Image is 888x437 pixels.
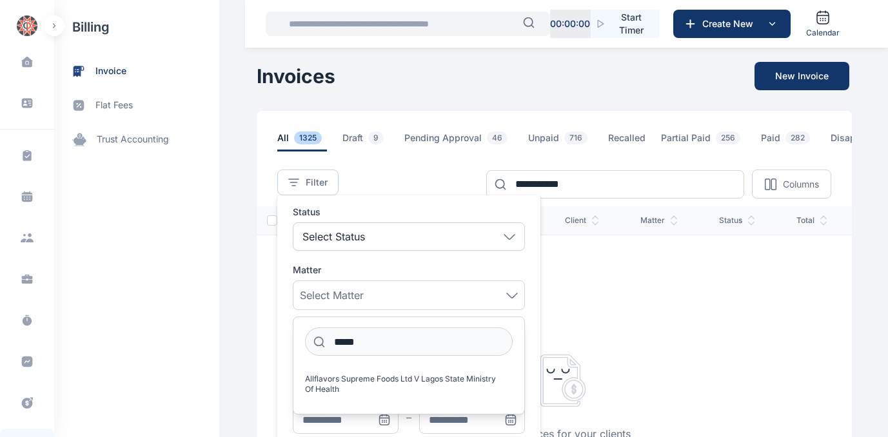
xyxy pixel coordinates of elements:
[564,131,587,144] span: 716
[661,131,745,151] span: Partial Paid
[761,131,815,151] span: Paid
[342,131,389,151] span: Draft
[640,215,678,226] span: Matter
[277,170,339,195] button: Filter
[54,88,219,122] a: flat fees
[785,131,810,144] span: 282
[755,62,849,90] button: New Invoice
[716,131,740,144] span: 256
[302,229,365,244] p: Select Status
[528,131,593,151] span: Unpaid
[95,99,133,112] span: flat fees
[305,374,502,394] span: Allflavors Supreme Foods Ltd v Lagos State Ministry of Health
[550,17,590,30] p: 00 : 00 : 00
[54,122,219,157] a: trust accounting
[54,54,219,88] a: invoice
[697,17,764,30] span: Create New
[591,10,660,38] button: Start Timer
[294,131,322,144] span: 1325
[752,170,831,199] button: Columns
[95,64,126,78] span: invoice
[608,131,646,151] span: Recalled
[761,131,831,151] a: Paid282
[404,131,513,151] span: Pending Approval
[97,133,169,146] span: trust accounting
[300,287,364,303] span: Select Matter
[661,131,761,151] a: Partial Paid256
[293,206,525,218] label: Status
[719,215,755,226] span: status
[368,131,384,144] span: 9
[806,28,840,38] span: Calendar
[565,215,599,226] span: client
[613,11,649,37] span: Start Timer
[487,131,508,144] span: 46
[277,131,327,151] span: All
[801,5,845,43] a: Calendar
[342,131,404,151] a: Draft9
[404,131,528,151] a: Pending Approval46
[608,131,661,151] a: Recalled
[673,10,791,38] button: Create New
[528,131,608,151] a: Unpaid716
[293,264,321,277] span: Matter
[277,131,342,151] a: All1325
[783,178,819,191] p: Columns
[257,64,335,88] h1: Invoices
[796,215,827,226] span: total
[306,176,328,189] span: Filter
